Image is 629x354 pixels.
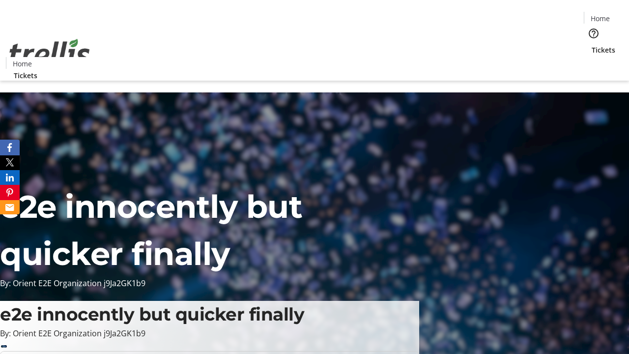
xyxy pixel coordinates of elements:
a: Tickets [6,70,45,81]
a: Tickets [584,45,623,55]
span: Home [591,13,610,24]
img: Orient E2E Organization j9Ja2GK1b9's Logo [6,28,93,77]
span: Tickets [592,45,615,55]
span: Home [13,59,32,69]
span: Tickets [14,70,37,81]
a: Home [584,13,616,24]
a: Home [6,59,38,69]
button: Help [584,24,603,43]
button: Cart [584,55,603,75]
